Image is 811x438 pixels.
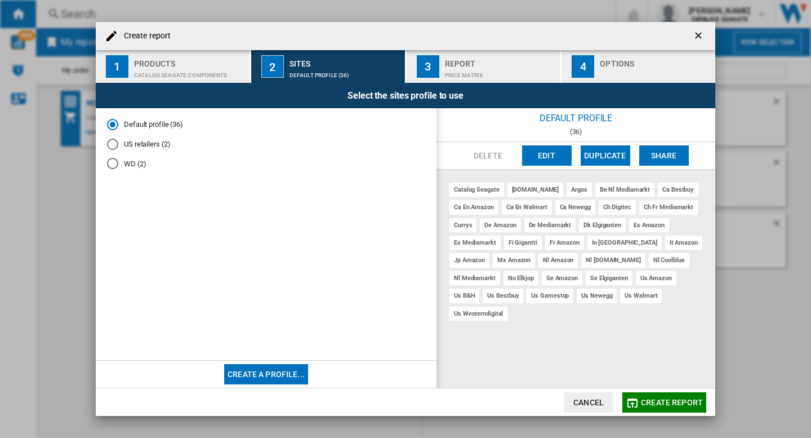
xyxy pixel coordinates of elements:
button: Delete [464,145,513,166]
h4: Create report [118,30,171,42]
div: ca en amazon [449,200,498,214]
div: mx amazon [493,253,535,267]
div: us newegg [577,289,617,303]
div: us westerndigital [449,307,507,321]
button: Share [639,145,689,166]
div: es amazon [629,218,669,232]
div: ch digitec [599,200,636,214]
div: it amazon [665,236,702,250]
button: Create a profile... [224,364,308,384]
div: dk elgiganten [579,218,626,232]
ng-md-icon: getI18NText('BUTTONS.CLOSE_DIALOG') [693,30,706,43]
button: 3 Report Price Matrix [407,50,562,83]
div: Select the sites profile to use [96,83,715,108]
div: Options [600,55,711,67]
div: 3 [417,55,439,78]
div: nl amazon [538,253,578,267]
div: Products [134,55,245,67]
button: Create report [622,392,706,413]
div: [DOMAIN_NAME] [507,183,564,197]
div: us gamestop [527,289,573,303]
div: argos [567,183,592,197]
div: ca newegg [555,200,595,214]
button: 4 Options [562,50,715,83]
span: Create report [641,398,703,407]
div: us walmart [620,289,662,303]
div: CATALOG SEAGATE:Components [134,67,245,78]
div: Default profile (36) [289,67,400,78]
md-radio-button: Default profile (36) [107,120,425,130]
div: nl mediamarkt [449,271,500,285]
div: no elkjop [503,271,538,285]
div: Default profile [436,108,715,128]
button: 1 Products CATALOG SEAGATE:Components [96,50,251,83]
div: de amazon [480,218,520,232]
button: Duplicate [581,145,630,166]
div: ca bestbuy [658,183,698,197]
div: ca en walmart [502,200,552,214]
div: 4 [572,55,594,78]
md-radio-button: WD (2) [107,158,425,169]
div: 1 [106,55,128,78]
div: nl coolblue [649,253,689,267]
div: (36) [436,128,715,136]
div: ch fr mediamarkt [639,200,698,214]
div: us b&h [449,289,479,303]
div: Price Matrix [445,67,556,78]
div: se elgiganten [586,271,632,285]
div: us bestbuy [483,289,523,303]
div: be nl mediamarkt [595,183,654,197]
div: us amazon [636,271,676,285]
div: fr amazon [545,236,584,250]
div: jp amazon [449,253,489,267]
div: in [GEOGRAPHIC_DATA] [587,236,662,250]
div: fi gigantti [504,236,542,250]
div: se amazon [542,271,582,285]
div: es mediamarkt [449,236,501,250]
button: getI18NText('BUTTONS.CLOSE_DIALOG') [688,25,711,47]
button: 2 Sites Default profile (36) [251,50,406,83]
button: Cancel [564,392,613,413]
div: de mediamarkt [524,218,576,232]
button: Edit [522,145,572,166]
div: nl [DOMAIN_NAME] [581,253,645,267]
div: 2 [261,55,284,78]
div: currys [449,218,476,232]
div: Report [445,55,556,67]
div: catalog seagate [449,183,504,197]
div: Sites [289,55,400,67]
md-radio-button: US retailers (2) [107,139,425,150]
